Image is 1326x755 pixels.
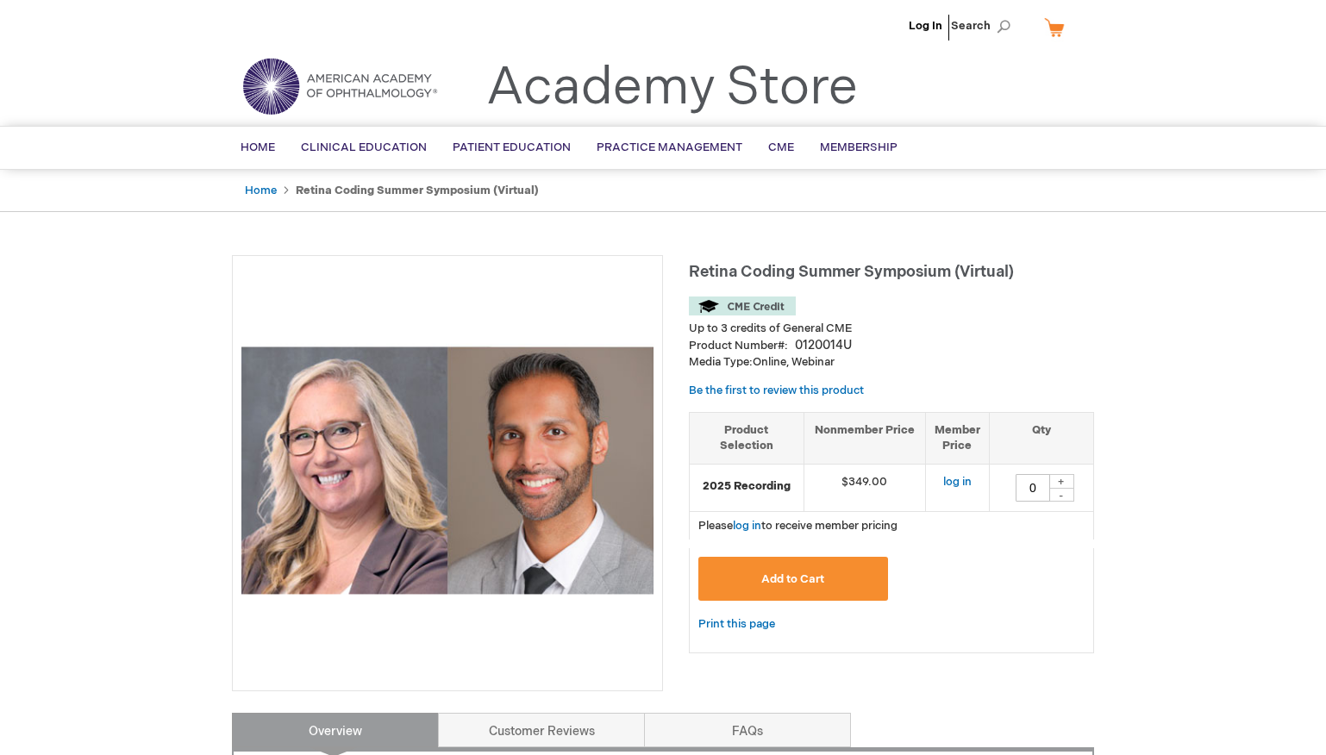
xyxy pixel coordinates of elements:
[689,354,1094,371] p: Online, Webinar
[951,9,1016,43] span: Search
[453,140,571,154] span: Patient Education
[689,339,788,353] strong: Product Number
[925,412,989,464] th: Member Price
[438,713,645,747] a: Customer Reviews
[909,19,942,33] a: Log In
[1016,474,1050,502] input: Qty
[689,384,864,397] a: Be the first to review this product
[644,713,851,747] a: FAQs
[943,475,972,489] a: log in
[804,412,925,464] th: Nonmember Price
[698,557,888,601] button: Add to Cart
[689,263,1014,281] span: Retina Coding Summer Symposium (Virtual)
[733,519,761,533] a: log in
[698,478,795,495] strong: 2025 Recording
[245,184,277,197] a: Home
[804,464,925,511] td: $349.00
[795,337,852,354] div: 0120014U
[689,355,753,369] strong: Media Type:
[989,412,1093,464] th: Qty
[761,572,824,586] span: Add to Cart
[486,57,858,119] a: Academy Store
[241,140,275,154] span: Home
[241,265,654,677] img: Retina Coding Summer Symposium (Virtual)
[689,296,796,315] img: CME Credit
[232,713,439,747] a: Overview
[820,140,898,154] span: Membership
[301,140,427,154] span: Clinical Education
[597,140,742,154] span: Practice Management
[690,412,804,464] th: Product Selection
[689,321,1094,337] li: Up to 3 credits of General CME
[698,519,898,533] span: Please to receive member pricing
[698,614,775,635] a: Print this page
[1048,474,1074,489] div: +
[1048,488,1074,502] div: -
[768,140,794,154] span: CME
[296,184,539,197] strong: Retina Coding Summer Symposium (Virtual)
